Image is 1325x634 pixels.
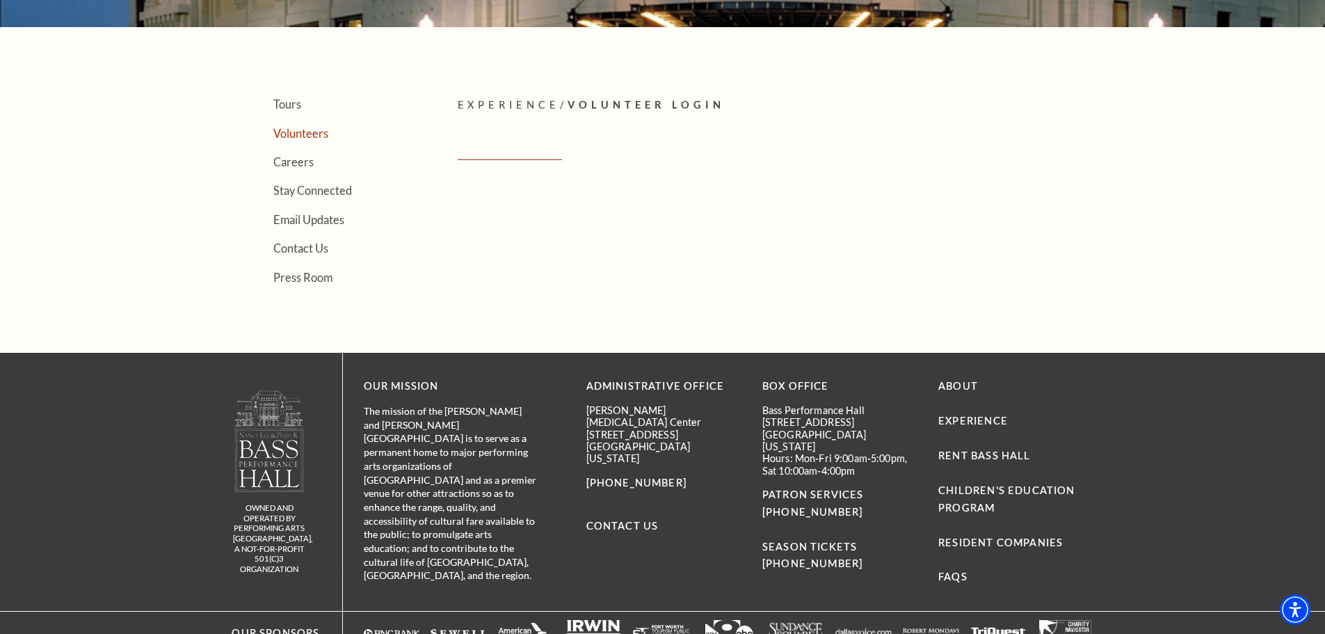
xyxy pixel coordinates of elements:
[938,450,1030,461] a: Rent Bass Hall
[273,184,352,197] a: Stay Connected
[458,99,561,111] span: Experience
[273,241,328,255] a: Contact Us
[586,441,741,465] p: [GEOGRAPHIC_DATA][US_STATE]
[938,415,1008,427] a: Experience
[234,390,305,492] img: owned and operated by Performing Arts Fort Worth, A NOT-FOR-PROFIT 501(C)3 ORGANIZATION
[273,155,314,168] a: Careers
[938,571,967,583] a: FAQs
[938,484,1075,514] a: Children's Education Program
[762,452,917,477] p: Hours: Mon-Fri 9:00am-5:00pm, Sat 10:00am-4:00pm
[273,127,328,140] a: Volunteers
[762,486,917,521] p: PATRON SERVICES [PHONE_NUMBER]
[273,271,332,284] a: Press Room
[586,404,741,429] p: [PERSON_NAME][MEDICAL_DATA] Center
[273,213,344,226] a: Email Updates
[762,404,917,416] p: Bass Performance Hall
[586,520,659,532] a: Contact Us
[586,429,741,441] p: [STREET_ADDRESS]
[364,378,538,395] p: OUR MISSION
[568,99,725,111] span: Volunteer Login
[233,503,306,574] p: owned and operated by Performing Arts [GEOGRAPHIC_DATA], A NOT-FOR-PROFIT 501(C)3 ORGANIZATION
[938,380,978,392] a: About
[458,97,1094,114] p: /
[762,521,917,573] p: SEASON TICKETS [PHONE_NUMBER]
[586,378,741,395] p: Administrative Office
[364,404,538,583] p: The mission of the [PERSON_NAME] and [PERSON_NAME][GEOGRAPHIC_DATA] is to serve as a permanent ho...
[273,97,301,111] a: Tours
[762,378,917,395] p: BOX OFFICE
[762,429,917,453] p: [GEOGRAPHIC_DATA][US_STATE]
[762,416,917,428] p: [STREET_ADDRESS]
[586,475,741,492] p: [PHONE_NUMBER]
[938,537,1063,548] a: Resident Companies
[1280,594,1310,625] div: Accessibility Menu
